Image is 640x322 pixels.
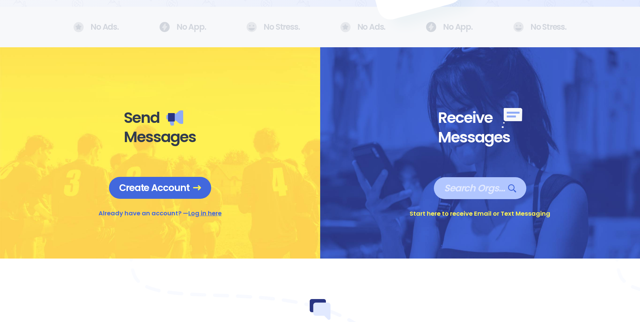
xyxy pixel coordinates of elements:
[119,182,201,194] span: Create Account
[74,22,84,32] img: No Ads.
[124,108,196,127] div: Send
[74,22,119,32] div: No Ads.
[246,22,300,32] div: No Stress.
[166,110,183,126] img: Send messages
[159,22,206,32] div: No App.
[99,209,222,218] div: Already have an account? —
[444,182,516,194] span: Search Orgs…
[438,108,522,128] div: Receive
[502,108,522,128] img: Receive messages
[410,209,550,218] div: Start here to receive Email or Text Messaging
[434,177,526,199] a: Search Orgs…
[124,128,196,146] div: Messages
[310,299,331,320] img: Dialogue bubble
[426,22,473,32] div: No App.
[513,22,566,32] div: No Stress.
[513,22,524,32] img: No Ads.
[340,22,351,32] img: No Ads.
[246,22,257,32] img: No Ads.
[159,22,170,32] img: No Ads.
[188,209,222,217] a: Log in here
[340,22,386,32] div: No Ads.
[426,22,436,32] img: No Ads.
[109,177,211,199] a: Create Account
[438,128,522,147] div: Messages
